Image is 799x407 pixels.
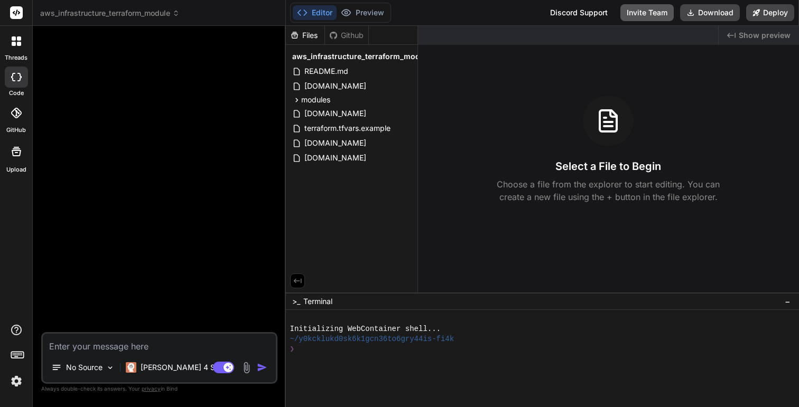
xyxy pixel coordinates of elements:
[290,334,454,344] span: ~/y0kcklukd0sk6k1gcn36to6gry44is-fi4k
[293,5,337,20] button: Editor
[240,362,253,374] img: attachment
[292,51,431,62] span: aws_infrastructure_terraform_module
[286,30,324,41] div: Files
[303,107,367,120] span: [DOMAIN_NAME]
[303,137,367,149] span: [DOMAIN_NAME]
[620,4,674,21] button: Invite Team
[301,94,330,105] span: modules
[739,30,791,41] span: Show preview
[303,122,392,135] span: terraform.tfvars.example
[303,80,367,92] span: [DOMAIN_NAME]
[746,4,794,21] button: Deploy
[303,65,349,78] span: README.md
[785,296,791,307] span: −
[6,126,26,135] label: GitHub
[544,4,614,21] div: Discord Support
[303,296,332,307] span: Terminal
[9,89,24,98] label: code
[325,30,368,41] div: Github
[6,165,26,174] label: Upload
[290,344,294,354] span: ❯
[126,362,136,373] img: Claude 4 Sonnet
[303,152,367,164] span: [DOMAIN_NAME]
[555,159,661,174] h3: Select a File to Begin
[680,4,740,21] button: Download
[7,372,25,390] img: settings
[290,324,441,334] span: Initializing WebContainer shell...
[292,296,300,307] span: >_
[106,363,115,372] img: Pick Models
[141,362,219,373] p: [PERSON_NAME] 4 S..
[40,8,180,18] span: aws_infrastructure_terraform_module
[337,5,388,20] button: Preview
[5,53,27,62] label: threads
[783,293,793,310] button: −
[257,362,267,373] img: icon
[490,178,727,203] p: Choose a file from the explorer to start editing. You can create a new file using the + button in...
[142,385,161,392] span: privacy
[66,362,103,373] p: No Source
[41,384,277,394] p: Always double-check its answers. Your in Bind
